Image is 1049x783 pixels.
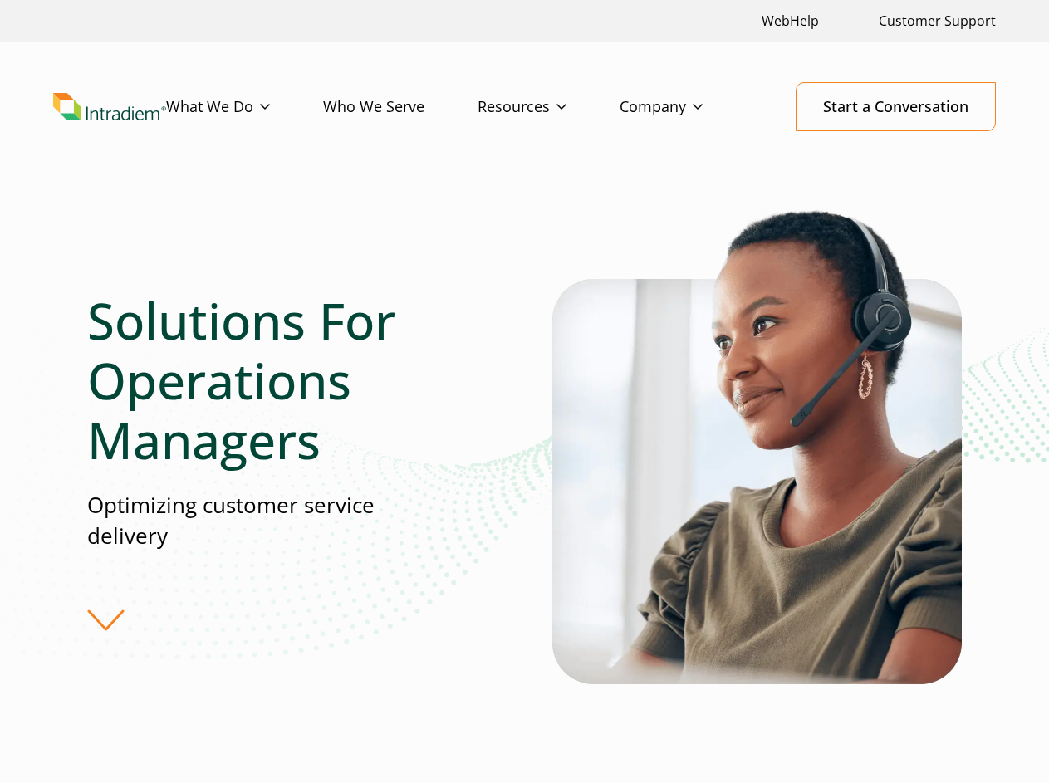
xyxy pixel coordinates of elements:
a: Company [620,83,756,131]
img: Intradiem [53,93,166,120]
a: Customer Support [872,3,1002,39]
a: Start a Conversation [796,82,996,131]
img: Automation in Contact Center Operations female employee wearing headset [552,198,962,684]
a: Link opens in a new window [755,3,826,39]
a: Resources [478,83,620,131]
a: Who We Serve [323,83,478,131]
a: What We Do [166,83,323,131]
h1: Solutions For Operations Managers [87,291,450,470]
p: Optimizing customer service delivery [87,490,450,552]
a: Link to homepage of Intradiem [53,93,166,120]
